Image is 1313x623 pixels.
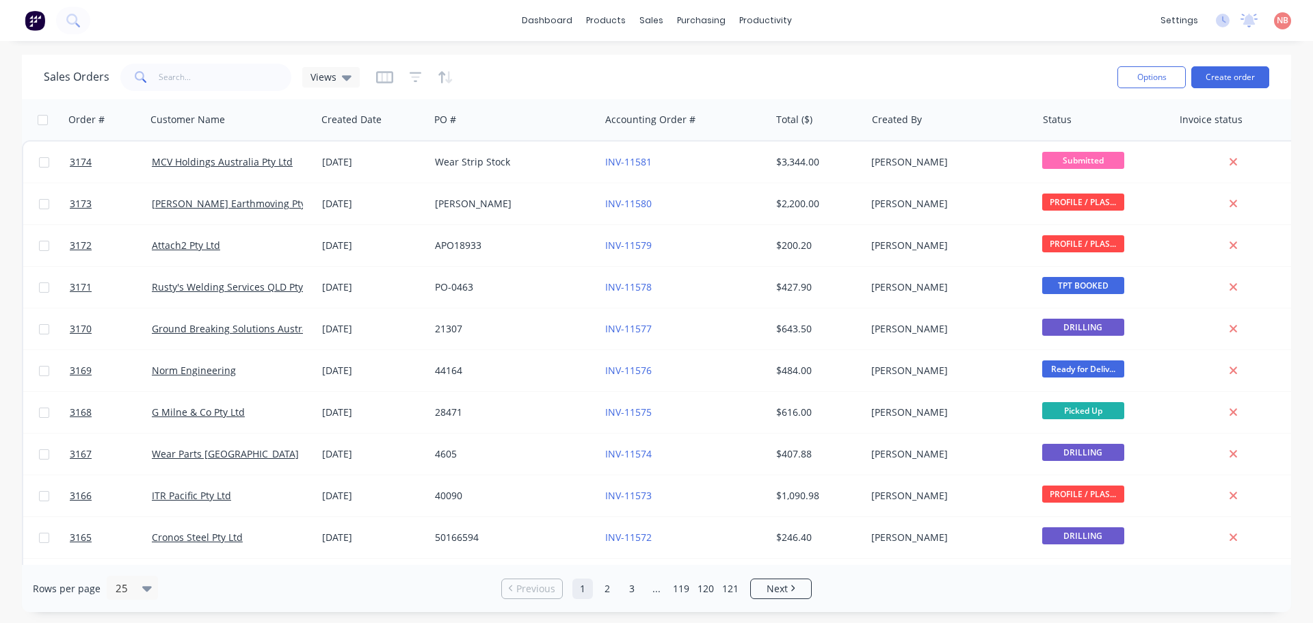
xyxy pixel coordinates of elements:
[1042,152,1124,169] span: Submitted
[1042,527,1124,544] span: DRILLING
[435,239,587,252] div: APO18933
[322,406,424,419] div: [DATE]
[152,531,243,544] a: Cronos Steel Pty Ltd
[322,531,424,544] div: [DATE]
[646,579,667,599] a: Jump forward
[435,364,587,377] div: 44164
[1180,113,1243,127] div: Invoice status
[776,447,856,461] div: $407.88
[70,350,152,391] a: 3169
[1042,319,1124,336] span: DRILLING
[152,447,299,460] a: Wear Parts [GEOGRAPHIC_DATA]
[70,531,92,544] span: 3165
[776,364,856,377] div: $484.00
[322,155,424,169] div: [DATE]
[605,531,652,544] a: INV-11572
[871,489,1023,503] div: [PERSON_NAME]
[776,197,856,211] div: $2,200.00
[871,280,1023,294] div: [PERSON_NAME]
[605,489,652,502] a: INV-11573
[322,364,424,377] div: [DATE]
[605,155,652,168] a: INV-11581
[1042,402,1124,419] span: Picked Up
[776,531,856,544] div: $246.40
[871,447,1023,461] div: [PERSON_NAME]
[70,280,92,294] span: 3171
[872,113,922,127] div: Created By
[776,322,856,336] div: $643.50
[70,239,92,252] span: 3172
[70,308,152,349] a: 3170
[622,579,642,599] a: Page 3
[579,10,633,31] div: products
[25,10,45,31] img: Factory
[1042,444,1124,461] span: DRILLING
[434,113,456,127] div: PO #
[70,364,92,377] span: 3169
[1117,66,1186,88] button: Options
[1042,194,1124,211] span: PROFILE / PLAS...
[435,406,587,419] div: 28471
[70,392,152,433] a: 3168
[496,579,817,599] ul: Pagination
[44,70,109,83] h1: Sales Orders
[605,239,652,252] a: INV-11579
[1042,486,1124,503] span: PROFILE / PLAS...
[776,113,812,127] div: Total ($)
[871,364,1023,377] div: [PERSON_NAME]
[70,489,92,503] span: 3166
[322,447,424,461] div: [DATE]
[435,322,587,336] div: 21307
[322,239,424,252] div: [DATE]
[152,406,245,419] a: G Milne & Co Pty Ltd
[871,197,1023,211] div: [PERSON_NAME]
[1042,360,1124,377] span: Ready for Deliv...
[605,280,652,293] a: INV-11578
[70,183,152,224] a: 3173
[322,489,424,503] div: [DATE]
[871,322,1023,336] div: [PERSON_NAME]
[597,579,618,599] a: Page 2
[516,582,555,596] span: Previous
[70,267,152,308] a: 3171
[152,155,293,168] a: MCV Holdings Australia Pty Ltd
[502,582,562,596] a: Previous page
[515,10,579,31] a: dashboard
[871,155,1023,169] div: [PERSON_NAME]
[605,113,695,127] div: Accounting Order #
[572,579,593,599] a: Page 1 is your current page
[322,197,424,211] div: [DATE]
[720,579,741,599] a: Page 121
[605,406,652,419] a: INV-11575
[767,582,788,596] span: Next
[605,197,652,210] a: INV-11580
[776,280,856,294] div: $427.90
[435,280,587,294] div: PO-0463
[435,531,587,544] div: 50166594
[776,155,856,169] div: $3,344.00
[871,406,1023,419] div: [PERSON_NAME]
[152,280,320,293] a: Rusty's Welding Services QLD Pty Ltd
[871,531,1023,544] div: [PERSON_NAME]
[152,322,352,335] a: Ground Breaking Solutions Australia Pty Ltd
[776,489,856,503] div: $1,090.98
[1043,113,1072,127] div: Status
[633,10,670,31] div: sales
[152,239,220,252] a: Attach2 Pty Ltd
[70,155,92,169] span: 3174
[322,322,424,336] div: [DATE]
[1154,10,1205,31] div: settings
[1191,66,1269,88] button: Create order
[671,579,691,599] a: Page 119
[605,364,652,377] a: INV-11576
[150,113,225,127] div: Customer Name
[33,582,101,596] span: Rows per page
[322,280,424,294] div: [DATE]
[435,447,587,461] div: 4605
[695,579,716,599] a: Page 120
[159,64,292,91] input: Search...
[435,197,587,211] div: [PERSON_NAME]
[435,489,587,503] div: 40090
[1277,14,1288,27] span: NB
[70,517,152,558] a: 3165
